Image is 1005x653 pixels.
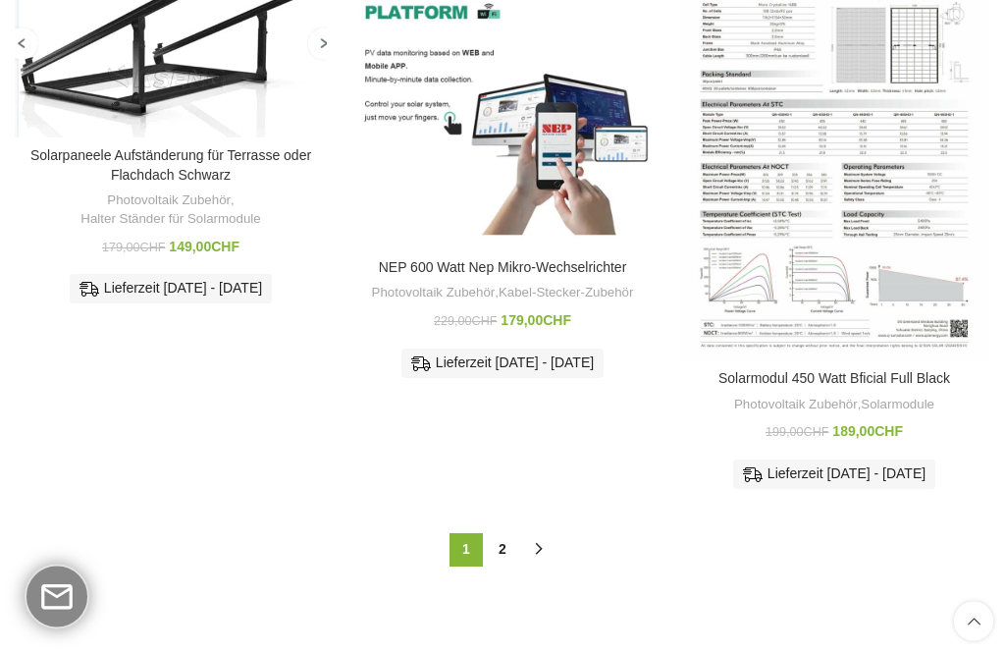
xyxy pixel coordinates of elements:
a: Photovoltaik Zubehör [372,285,496,303]
a: NEP 600 Watt Nep Mikro-Wechselrichter [379,260,627,276]
bdi: 179,00 [501,313,571,329]
bdi: 149,00 [169,240,239,255]
bdi: 199,00 [766,426,828,440]
nav: Produkt-Seitennummerierung [15,534,990,568]
div: Lieferzeit [DATE] - [DATE] [70,275,272,304]
span: Seite 1 [450,534,483,568]
div: Lieferzeit [DATE] - [DATE] [401,350,604,379]
a: → [522,534,555,568]
bdi: 189,00 [832,424,903,440]
div: , [25,192,317,229]
a: Seite 2 [486,534,519,568]
a: Solarmodul 450 Watt Bficial Full Black [718,371,950,387]
bdi: 229,00 [434,315,497,329]
span: CHF [804,426,829,440]
a: Scroll to top button [954,602,993,641]
span: CHF [140,242,166,255]
a: Halter Ständer für Solarmodule [80,211,260,230]
a: Photovoltaik Zubehör [734,397,858,415]
div: Lieferzeit [DATE] - [DATE] [733,461,935,490]
a: Photovoltaik Zubehör [107,192,231,211]
span: CHF [543,313,571,329]
div: , [688,397,980,415]
span: CHF [211,240,239,255]
bdi: 179,00 [102,242,165,255]
span: CHF [472,315,498,329]
a: Solarpaneele Aufständerung für Terrasse oder Flachdach Schwarz [30,148,311,184]
a: Kabel-Stecker-Zubehör [499,285,633,303]
div: , [356,285,649,303]
a: Solarmodule [861,397,934,415]
span: CHF [874,424,903,440]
